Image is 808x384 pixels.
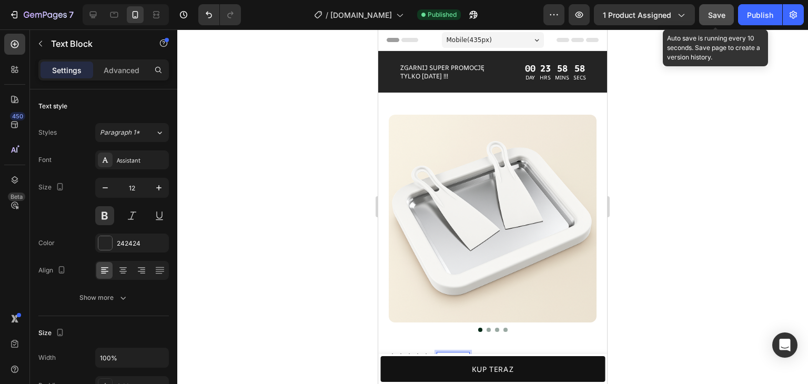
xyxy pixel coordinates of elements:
[428,10,457,19] span: Published
[594,4,695,25] button: 1 product assigned
[38,264,68,278] div: Align
[104,65,139,76] p: Advanced
[772,332,797,358] div: Open Intercom Messenger
[117,239,166,248] div: 242424
[52,65,82,76] p: Settings
[38,238,55,248] div: Color
[699,4,734,25] button: Save
[96,348,168,367] input: Auto
[198,4,241,25] div: Undo/Redo
[330,9,392,21] span: [DOMAIN_NAME]
[38,180,66,195] div: Size
[708,11,725,19] span: Save
[8,193,25,201] div: Beta
[95,123,169,142] button: Paragraph 1*
[100,128,140,137] span: Paragraph 1*
[747,9,773,21] div: Publish
[117,156,166,165] div: Assistant
[326,9,328,21] span: /
[4,4,78,25] button: 7
[69,8,74,21] p: 7
[10,112,25,120] div: 450
[378,29,607,384] iframe: Design area
[38,128,57,137] div: Styles
[38,353,56,362] div: Width
[79,292,128,303] div: Show more
[51,37,140,50] p: Text Block
[738,4,782,25] button: Publish
[38,155,52,165] div: Font
[38,102,67,111] div: Text style
[38,288,169,307] button: Show more
[603,9,671,21] span: 1 product assigned
[38,326,66,340] div: Size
